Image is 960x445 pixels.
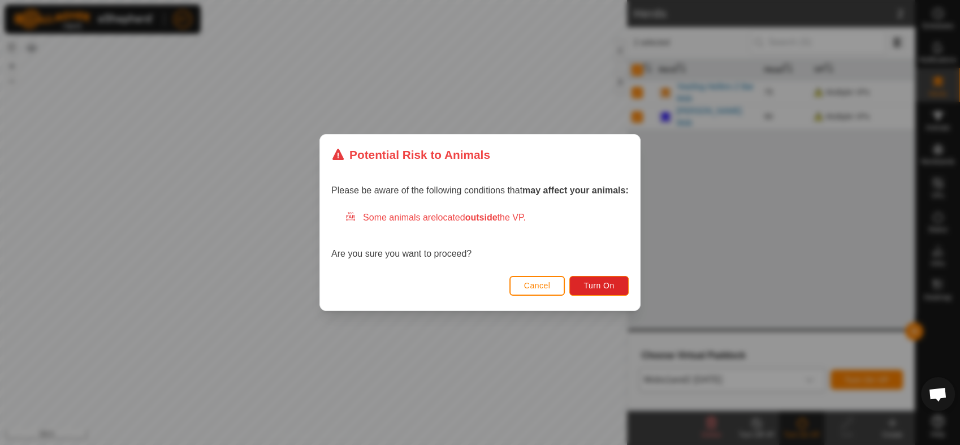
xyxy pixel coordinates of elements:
div: Some animals are [345,211,629,224]
div: Potential Risk to Animals [331,146,490,163]
span: Turn On [584,281,615,290]
strong: outside [465,213,498,222]
div: Are you sure you want to proceed? [331,211,629,261]
span: located the VP. [436,213,526,222]
strong: may affect your animals: [522,185,629,195]
span: Cancel [524,281,551,290]
div: Open chat [921,377,955,411]
span: Please be aware of the following conditions that [331,185,629,195]
button: Turn On [570,276,629,296]
button: Cancel [509,276,565,296]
